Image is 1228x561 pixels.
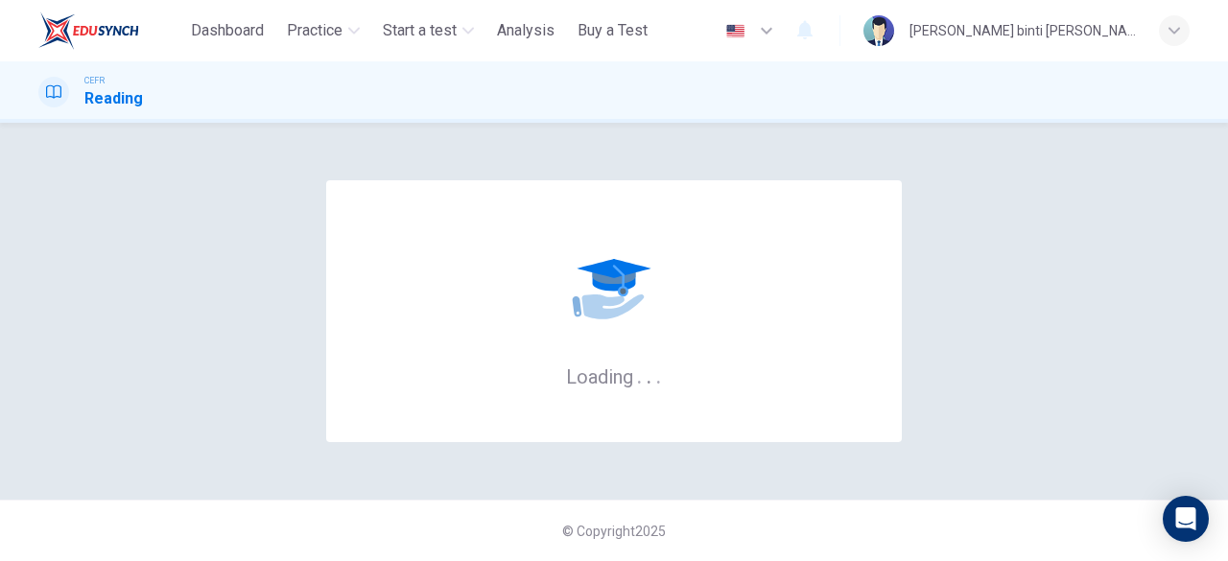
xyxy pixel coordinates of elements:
span: CEFR [84,74,105,87]
span: Start a test [383,19,457,42]
h6: . [646,359,652,390]
h1: Reading [84,87,143,110]
div: Open Intercom Messenger [1163,496,1209,542]
div: [PERSON_NAME] binti [PERSON_NAME] [909,19,1136,42]
span: Dashboard [191,19,264,42]
span: Practice [287,19,342,42]
h6: . [636,359,643,390]
span: Buy a Test [578,19,648,42]
button: Buy a Test [570,13,655,48]
span: Analysis [497,19,555,42]
img: en [723,24,747,38]
h6: . [655,359,662,390]
button: Dashboard [183,13,272,48]
span: © Copyright 2025 [562,524,666,539]
a: ELTC logo [38,12,183,50]
button: Practice [279,13,367,48]
img: ELTC logo [38,12,139,50]
img: Profile picture [863,15,894,46]
button: Start a test [375,13,482,48]
h6: Loading [566,363,662,388]
button: Analysis [489,13,562,48]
